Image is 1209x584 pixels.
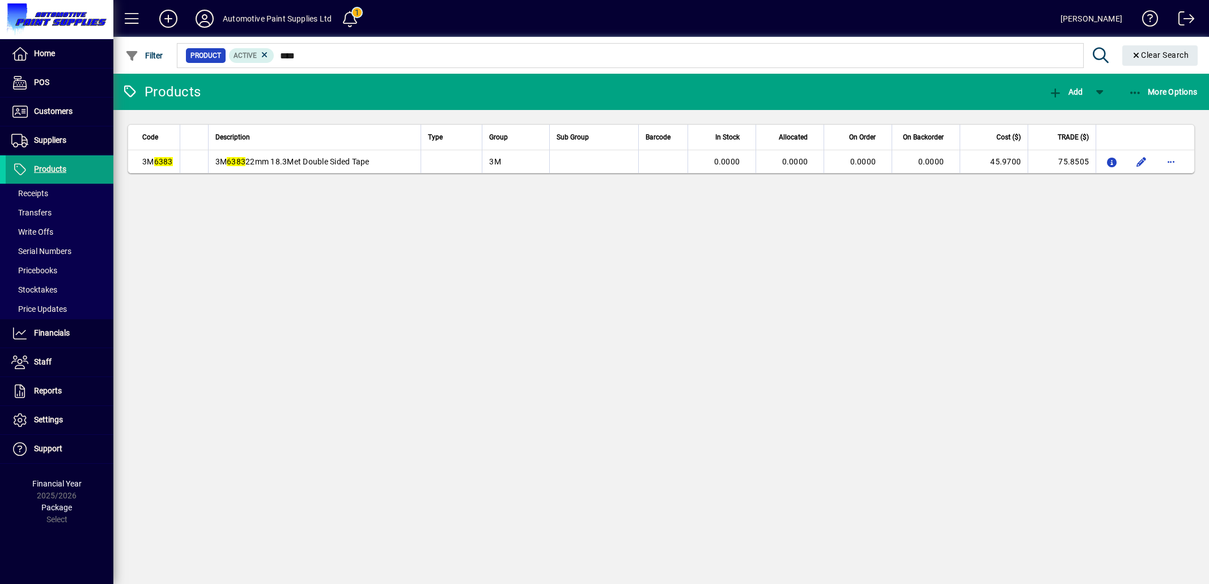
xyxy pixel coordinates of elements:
[215,157,370,166] span: 3M 22mm 18.3Met Double Sided Tape
[34,328,70,337] span: Financials
[229,48,274,63] mat-chip: Activation Status: Active
[6,203,113,222] a: Transfers
[918,157,944,166] span: 0.0000
[34,164,66,173] span: Products
[779,131,808,143] span: Allocated
[782,157,808,166] span: 0.0000
[6,435,113,463] a: Support
[6,299,113,319] a: Price Updates
[34,107,73,116] span: Customers
[6,348,113,376] a: Staff
[849,131,876,143] span: On Order
[763,131,818,143] div: Allocated
[1129,87,1198,96] span: More Options
[41,503,72,512] span: Package
[234,52,257,60] span: Active
[34,49,55,58] span: Home
[34,444,62,453] span: Support
[6,184,113,203] a: Receipts
[11,189,48,198] span: Receipts
[715,131,740,143] span: In Stock
[34,357,52,366] span: Staff
[1046,82,1085,102] button: Add
[215,131,414,143] div: Description
[6,98,113,126] a: Customers
[6,40,113,68] a: Home
[1049,87,1083,96] span: Add
[489,131,542,143] div: Group
[34,415,63,424] span: Settings
[6,222,113,242] a: Write Offs
[34,386,62,395] span: Reports
[154,157,173,166] em: 6383
[125,51,163,60] span: Filter
[6,126,113,155] a: Suppliers
[6,377,113,405] a: Reports
[150,9,186,29] button: Add
[1058,131,1089,143] span: TRADE ($)
[223,10,332,28] div: Automotive Paint Supplies Ltd
[34,78,49,87] span: POS
[489,131,508,143] span: Group
[11,247,71,256] span: Serial Numbers
[646,131,681,143] div: Barcode
[142,157,173,166] span: 3M
[186,9,223,29] button: Profile
[122,83,201,101] div: Products
[489,157,501,166] span: 3M
[227,157,245,166] em: 6383
[1122,45,1198,66] button: Clear
[1126,82,1200,102] button: More Options
[11,227,53,236] span: Write Offs
[557,131,589,143] span: Sub Group
[6,280,113,299] a: Stocktakes
[850,157,876,166] span: 0.0000
[11,208,52,217] span: Transfers
[1028,150,1096,173] td: 75.8505
[428,131,443,143] span: Type
[960,150,1028,173] td: 45.9700
[1162,153,1180,171] button: More options
[1060,10,1122,28] div: [PERSON_NAME]
[11,266,57,275] span: Pricebooks
[695,131,750,143] div: In Stock
[6,242,113,261] a: Serial Numbers
[122,45,166,66] button: Filter
[6,69,113,97] a: POS
[1170,2,1195,39] a: Logout
[1132,153,1151,171] button: Edit
[428,131,475,143] div: Type
[215,131,250,143] span: Description
[6,261,113,280] a: Pricebooks
[831,131,886,143] div: On Order
[32,479,82,488] span: Financial Year
[34,136,66,145] span: Suppliers
[11,304,67,314] span: Price Updates
[6,319,113,348] a: Financials
[11,285,57,294] span: Stocktakes
[190,50,221,61] span: Product
[142,131,158,143] span: Code
[714,157,740,166] span: 0.0000
[899,131,954,143] div: On Backorder
[6,406,113,434] a: Settings
[1131,50,1189,60] span: Clear Search
[996,131,1021,143] span: Cost ($)
[557,131,631,143] div: Sub Group
[903,131,944,143] span: On Backorder
[646,131,671,143] span: Barcode
[142,131,173,143] div: Code
[1134,2,1159,39] a: Knowledge Base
